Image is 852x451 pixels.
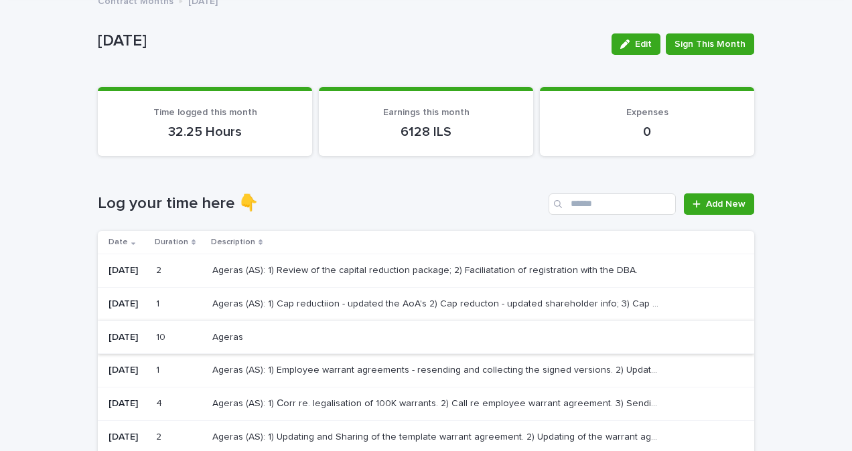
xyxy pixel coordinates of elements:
tr: [DATE]22 Ageras (AS): 1) Review of the capital reduction package; 2) Faciliatation of registratio... [98,254,754,287]
span: Time logged this month [153,108,257,117]
p: Ageras (AS): 1) Сorr re. legalisation of 100K warrants. 2) Call re employee warrant agreement. 3)... [212,395,662,410]
button: Sign This Month [666,33,754,55]
span: Earnings this month [383,108,470,117]
p: Date [109,235,128,250]
button: Edit [612,33,660,55]
tr: [DATE]11 Ageras (AS): 1) Cap reductiion - updated the AoA's 2) Cap reducton - updated shareholder... [98,287,754,321]
p: Duration [155,235,188,250]
p: Ageras (AS): 1) Cap reductiion - updated the AoA's 2) Cap reducton - updated shareholder info; 3)... [212,296,662,310]
p: 4 [156,395,165,410]
p: Ageras (AS): 1) Review of the capital reduction package; 2) Faciliatation of registration with th... [212,262,640,276]
p: 2 [156,262,164,276]
p: [DATE] [109,298,145,310]
p: [DATE] [109,398,145,410]
p: 2 [156,429,164,443]
span: Edit [635,39,652,49]
p: 6128 ILS [335,124,517,140]
p: [DATE] [98,31,601,51]
p: Ageras [212,329,246,343]
span: Sign This Month [674,37,745,51]
span: Add New [706,199,745,209]
p: 1 [156,296,162,310]
tr: [DATE]11 Ageras (AS): 1) Employee warrant agreements - resending and collecting the signed versio... [98,354,754,387]
p: Description [211,235,255,250]
p: [DATE] [109,332,145,343]
tr: [DATE]1010 AgerasAgeras [98,321,754,354]
p: Ageras (AS): 1) Employee warrant agreements - resending and collecting the signed versions. 2) Up... [212,362,662,376]
p: 1 [156,362,162,376]
p: [DATE] [109,432,145,443]
a: Add New [684,193,754,215]
h1: Log your time here 👇 [98,194,543,213]
span: Expenses [626,108,668,117]
p: Ageras (AS): 1) Updating and Sharing of the template warrant agreement. 2) Updating of the warran... [212,429,662,443]
p: 32.25 Hours [114,124,296,140]
input: Search [549,193,676,215]
p: [DATE] [109,365,145,376]
p: 10 [156,329,168,343]
tr: [DATE]44 Ageras (AS): 1) Сorr re. legalisation of 100K warrants. 2) Call re employee warrant agre... [98,387,754,421]
p: [DATE] [109,265,145,276]
p: 0 [556,124,738,140]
